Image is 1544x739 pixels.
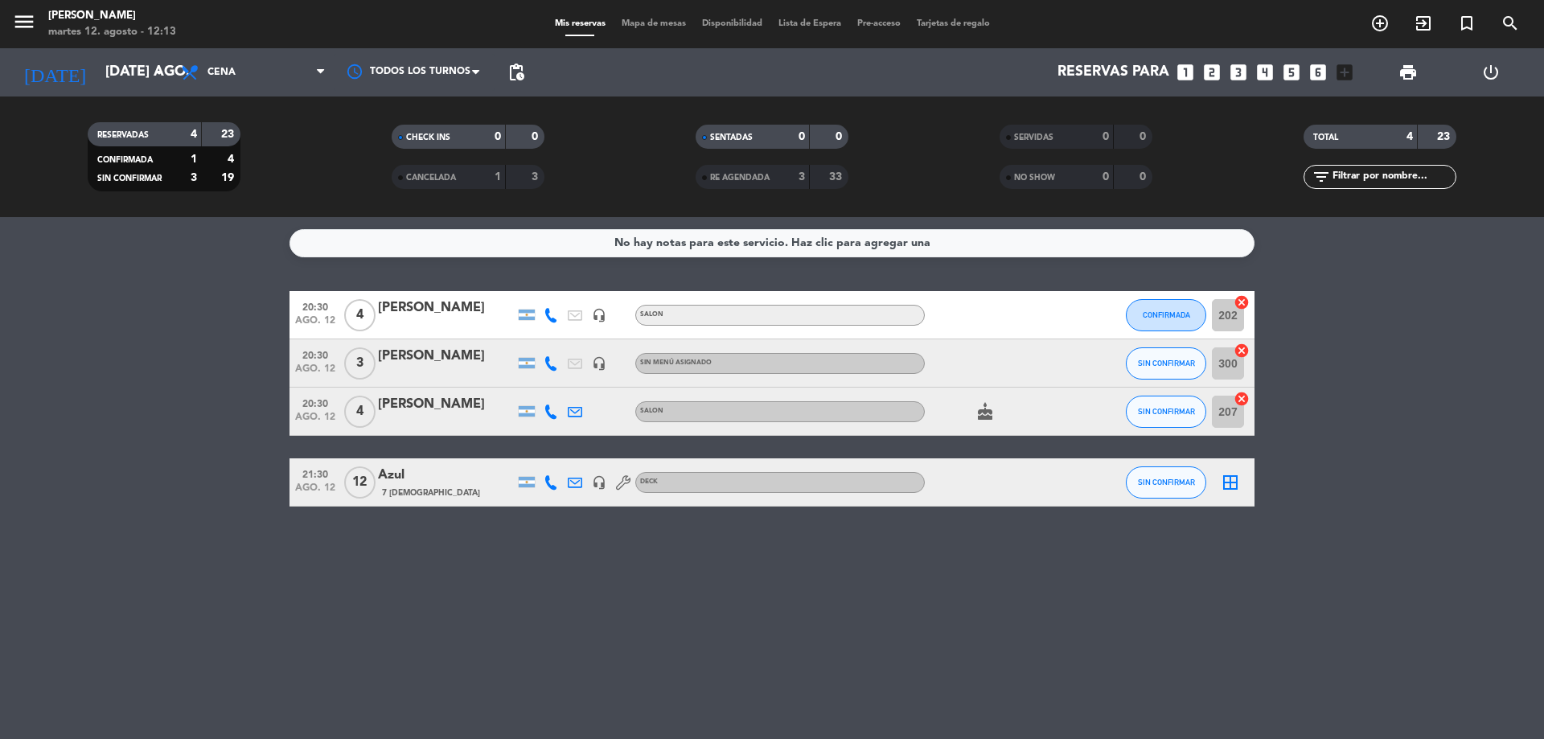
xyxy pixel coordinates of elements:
i: search [1501,14,1520,33]
button: menu [12,10,36,39]
span: ago. 12 [295,315,335,334]
span: pending_actions [507,63,526,82]
strong: 4 [1406,131,1413,142]
strong: 1 [495,171,501,183]
strong: 33 [829,171,845,183]
span: 20:30 [295,393,335,412]
div: Azul [378,465,515,486]
strong: 3 [532,171,541,183]
div: [PERSON_NAME] [378,394,515,415]
i: looks_two [1201,62,1222,83]
i: cancel [1234,391,1250,407]
strong: 1 [191,154,197,165]
span: SENTADAS [710,133,753,142]
strong: 0 [799,131,805,142]
div: No hay notas para este servicio. Haz clic para agregar una [614,234,930,252]
span: print [1398,63,1418,82]
i: arrow_drop_down [150,63,169,82]
span: Disponibilidad [694,19,770,28]
strong: 23 [221,129,237,140]
i: looks_4 [1254,62,1275,83]
strong: 0 [1103,131,1109,142]
span: CONFIRMADA [1143,310,1190,319]
span: 12 [344,466,376,499]
span: Mis reservas [547,19,614,28]
span: Reservas para [1057,64,1169,80]
span: 4 [344,299,376,331]
strong: 0 [1140,171,1149,183]
strong: 23 [1437,131,1453,142]
div: [PERSON_NAME] [378,346,515,367]
i: looks_5 [1281,62,1302,83]
span: Pre-acceso [849,19,909,28]
input: Filtrar por nombre... [1331,168,1456,186]
span: 20:30 [295,297,335,315]
i: cake [975,402,995,421]
div: LOG OUT [1449,48,1532,96]
span: DECK [640,478,658,485]
i: add_box [1334,62,1355,83]
button: SIN CONFIRMAR [1126,396,1206,428]
span: CONFIRMADA [97,156,153,164]
strong: 0 [836,131,845,142]
span: 3 [344,347,376,380]
strong: 3 [191,172,197,183]
i: looks_3 [1228,62,1249,83]
span: 7 [DEMOGRAPHIC_DATA] [382,487,480,499]
span: CHECK INS [406,133,450,142]
span: SIN CONFIRMAR [1138,478,1195,487]
span: Sin menú asignado [640,359,712,366]
span: RE AGENDADA [710,174,770,182]
span: Tarjetas de regalo [909,19,998,28]
i: add_circle_outline [1370,14,1390,33]
i: exit_to_app [1414,14,1433,33]
strong: 0 [1140,131,1149,142]
i: turned_in_not [1457,14,1476,33]
button: CONFIRMADA [1126,299,1206,331]
span: TOTAL [1313,133,1338,142]
i: cancel [1234,343,1250,359]
span: Cena [207,67,236,78]
i: filter_list [1312,167,1331,187]
div: [PERSON_NAME] [48,8,176,24]
strong: 4 [191,129,197,140]
button: SIN CONFIRMAR [1126,347,1206,380]
button: SIN CONFIRMAR [1126,466,1206,499]
span: RESERVADAS [97,131,149,139]
strong: 0 [1103,171,1109,183]
strong: 3 [799,171,805,183]
i: border_all [1221,473,1240,492]
span: ago. 12 [295,363,335,382]
span: 4 [344,396,376,428]
span: SALON [640,311,663,318]
i: looks_6 [1308,62,1328,83]
span: SERVIDAS [1014,133,1053,142]
i: looks_one [1175,62,1196,83]
div: martes 12. agosto - 12:13 [48,24,176,40]
i: cancel [1234,294,1250,310]
span: CANCELADA [406,174,456,182]
span: 20:30 [295,345,335,363]
span: 21:30 [295,464,335,482]
span: SALON [640,408,663,414]
span: SIN CONFIRMAR [1138,407,1195,416]
i: headset_mic [592,475,606,490]
span: Lista de Espera [770,19,849,28]
span: SIN CONFIRMAR [97,174,162,183]
strong: 0 [495,131,501,142]
span: Mapa de mesas [614,19,694,28]
strong: 4 [228,154,237,165]
span: ago. 12 [295,482,335,501]
i: headset_mic [592,308,606,322]
span: NO SHOW [1014,174,1055,182]
strong: 0 [532,131,541,142]
span: ago. 12 [295,412,335,430]
strong: 19 [221,172,237,183]
i: menu [12,10,36,34]
div: [PERSON_NAME] [378,298,515,318]
i: headset_mic [592,356,606,371]
i: power_settings_new [1481,63,1501,82]
i: [DATE] [12,55,97,90]
span: SIN CONFIRMAR [1138,359,1195,367]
